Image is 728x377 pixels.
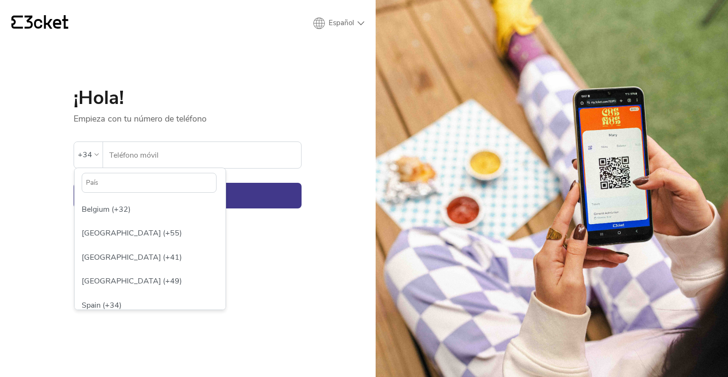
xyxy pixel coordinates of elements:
[78,148,92,162] div: +34
[11,16,23,29] g: {' '}
[109,142,301,168] input: Teléfono móvil
[11,15,68,31] a: {' '}
[74,183,302,208] button: Continuar
[74,88,302,107] h1: ¡Hola!
[77,198,223,221] div: Belgium (+32)
[103,142,301,169] label: Teléfono móvil
[77,293,223,317] div: Spain (+34)
[74,107,302,124] p: Empieza con tu número de teléfono
[77,269,223,293] div: [GEOGRAPHIC_DATA] (+49)
[77,245,223,269] div: [GEOGRAPHIC_DATA] (+41)
[82,173,217,193] input: País
[77,221,223,245] div: [GEOGRAPHIC_DATA] (+55)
